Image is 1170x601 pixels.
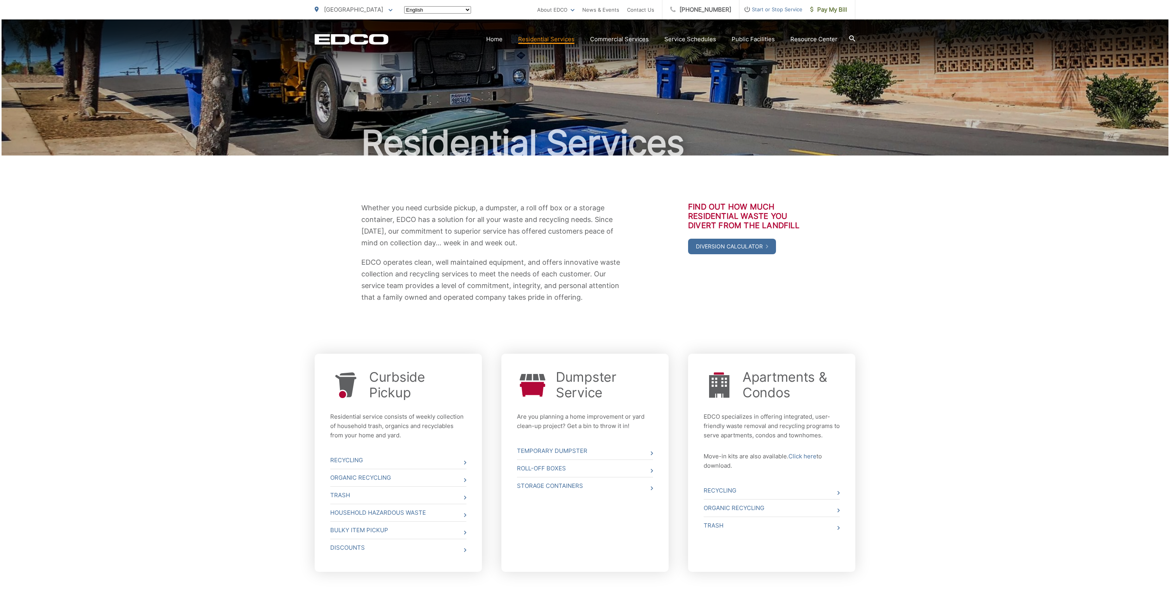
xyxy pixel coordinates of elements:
[556,369,653,400] a: Dumpster Service
[688,202,809,230] h3: Find out how much residential waste you divert from the landfill
[330,412,466,440] p: Residential service consists of weekly collection of household trash, organics and recyclables fr...
[810,5,847,14] span: Pay My Bill
[704,452,840,470] p: Move-in kits are also available. to download.
[704,482,840,499] a: Recycling
[330,452,466,469] a: Recycling
[790,35,837,44] a: Resource Center
[330,522,466,539] a: Bulky Item Pickup
[486,35,503,44] a: Home
[324,6,383,13] span: [GEOGRAPHIC_DATA]
[361,202,622,249] p: Whether you need curbside pickup, a dumpster, a roll off box or a storage container, EDCO has a s...
[664,35,716,44] a: Service Schedules
[517,460,653,477] a: Roll-Off Boxes
[704,500,840,517] a: Organic Recycling
[517,412,653,431] p: Are you planning a home improvement or yard clean-up project? Get a bin to throw it in!
[404,6,471,14] select: Select a language
[330,539,466,556] a: Discounts
[517,477,653,494] a: Storage Containers
[590,35,649,44] a: Commercial Services
[688,239,776,254] a: Diversion Calculator
[330,469,466,486] a: Organic Recycling
[315,34,389,45] a: EDCD logo. Return to the homepage.
[627,5,654,14] a: Contact Us
[361,257,622,303] p: EDCO operates clean, well maintained equipment, and offers innovative waste collection and recycl...
[315,124,855,162] h1: Residential Services
[704,517,840,534] a: Trash
[330,487,466,504] a: Trash
[330,504,466,521] a: Household Hazardous Waste
[788,452,816,461] a: Click here
[704,412,840,440] p: EDCO specializes in offering integrated, user-friendly waste removal and recycling programs to se...
[517,442,653,459] a: Temporary Dumpster
[582,5,619,14] a: News & Events
[537,5,574,14] a: About EDCO
[743,369,840,400] a: Apartments & Condos
[518,35,574,44] a: Residential Services
[732,35,775,44] a: Public Facilities
[369,369,466,400] a: Curbside Pickup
